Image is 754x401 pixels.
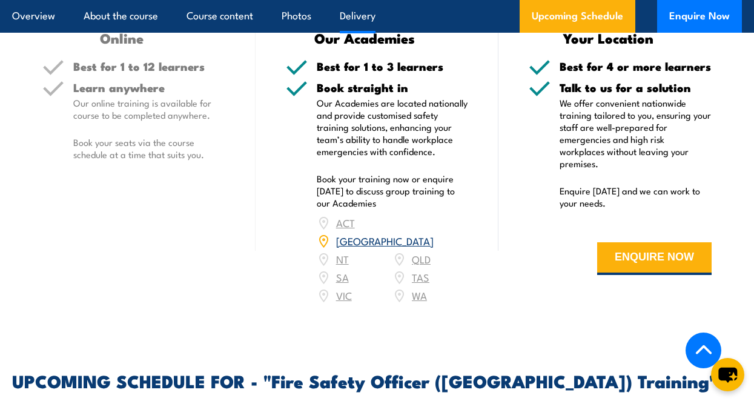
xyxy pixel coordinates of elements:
[73,61,225,72] h5: Best for 1 to 12 learners
[317,173,469,209] p: Book your training now or enquire [DATE] to discuss group training to our Academies
[529,31,687,45] h3: Your Location
[317,97,469,157] p: Our Academies are located nationally and provide customised safety training solutions, enhancing ...
[336,233,434,248] a: [GEOGRAPHIC_DATA]
[317,61,469,72] h5: Best for 1 to 3 learners
[597,242,712,275] button: ENQUIRE NOW
[560,97,712,170] p: We offer convenient nationwide training tailored to you, ensuring your staff are well-prepared fo...
[560,185,712,209] p: Enquire [DATE] and we can work to your needs.
[73,136,225,161] p: Book your seats via the course schedule at a time that suits you.
[12,373,742,388] h2: UPCOMING SCHEDULE FOR - "Fire Safety Officer ([GEOGRAPHIC_DATA]) Training"
[286,31,445,45] h3: Our Academies
[560,82,712,93] h5: Talk to us for a solution
[560,61,712,72] h5: Best for 4 or more learners
[317,82,469,93] h5: Book straight in
[42,31,201,45] h3: Online
[711,358,744,391] button: chat-button
[73,82,225,93] h5: Learn anywhere
[73,97,225,121] p: Our online training is available for course to be completed anywhere.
